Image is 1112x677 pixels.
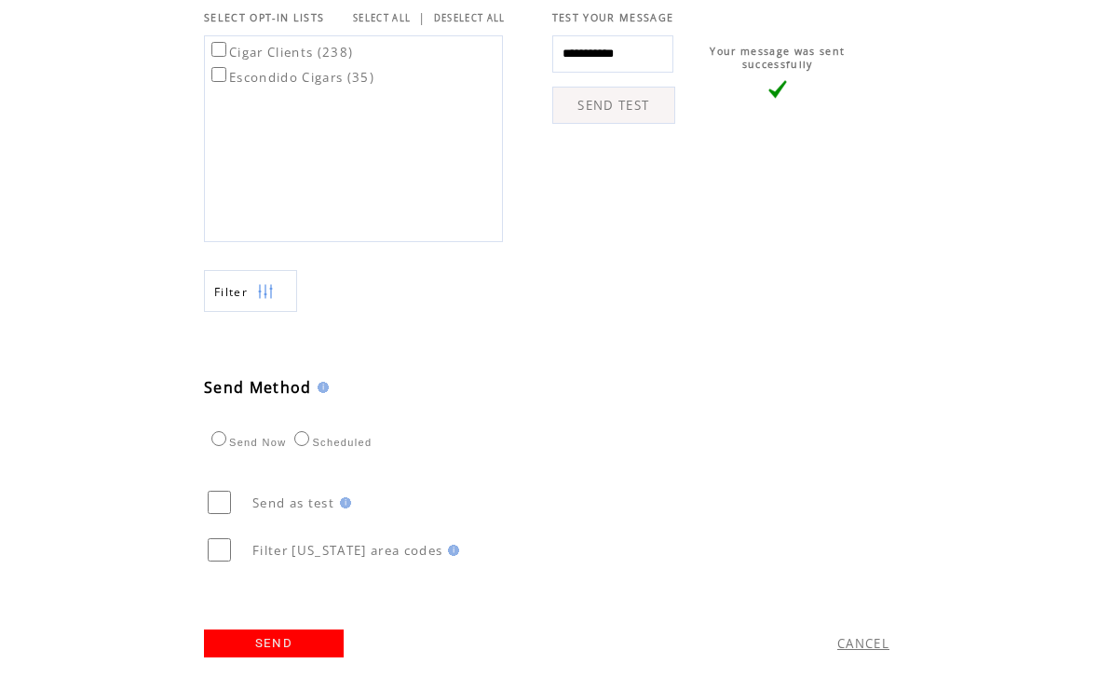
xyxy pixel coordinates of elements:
a: SEND TEST [552,87,675,124]
input: Cigar Clients (238) [211,42,226,57]
input: Scheduled [294,431,309,446]
img: help.gif [312,382,329,393]
a: DESELECT ALL [434,12,506,24]
span: SELECT OPT-IN LISTS [204,11,324,24]
a: CANCEL [837,635,889,652]
span: Filter [US_STATE] area codes [252,542,442,559]
img: help.gif [334,497,351,508]
span: Send Method [204,377,312,398]
label: Escondido Cigars (35) [208,69,374,86]
span: TEST YOUR MESSAGE [552,11,674,24]
img: vLarge.png [768,80,787,99]
label: Send Now [207,437,286,448]
span: Show filters [214,284,248,300]
input: Escondido Cigars (35) [211,67,226,82]
img: filters.png [257,271,274,313]
span: Your message was sent successfully [710,45,845,71]
label: Cigar Clients (238) [208,44,353,61]
a: Filter [204,270,297,312]
label: Scheduled [290,437,372,448]
img: help.gif [442,545,459,556]
a: SEND [204,630,344,657]
a: SELECT ALL [353,12,411,24]
span: | [418,9,426,26]
span: Send as test [252,494,334,511]
input: Send Now [211,431,226,446]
